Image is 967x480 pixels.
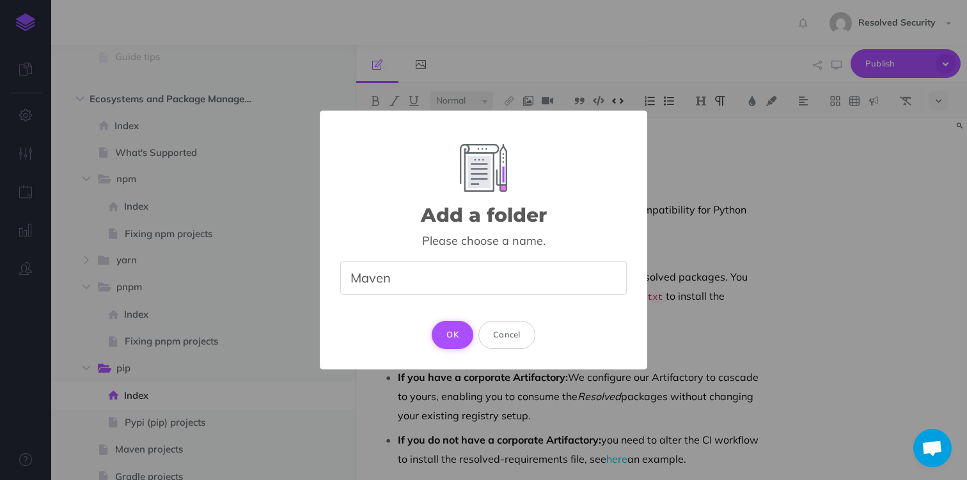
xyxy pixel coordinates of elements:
[460,144,508,192] img: Add Element Image
[432,321,473,349] button: OK
[913,429,952,467] a: Open chat
[478,321,535,349] button: Cancel
[421,205,547,226] h2: Add a folder
[340,233,627,248] div: Please choose a name.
